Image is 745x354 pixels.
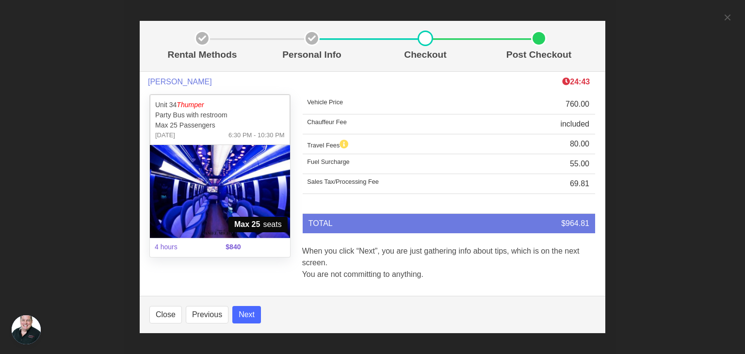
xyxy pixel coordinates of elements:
span: seats [228,217,288,232]
button: Next [232,306,261,323]
span: [PERSON_NAME] [148,77,212,86]
span: The clock is ticking ⁠— this timer shows how long we'll hold this limo during checkout. If time r... [562,78,590,86]
p: Checkout [372,48,478,62]
td: 55.00 [498,154,595,174]
div: Open chat [12,315,41,344]
td: $964.81 [498,214,595,233]
p: Party Bus with restroom [155,110,285,120]
p: You are not committing to anything. [302,269,596,280]
p: When you click “Next”, you are just gathering info about tips, which is on the next screen. [302,245,596,269]
td: Chauffeur Fee [303,114,498,134]
td: TOTAL [303,214,498,233]
p: Personal Info [259,48,365,62]
em: Thumper [177,101,204,109]
td: Travel Fees [303,134,498,154]
td: 760.00 [498,95,595,114]
b: 24:43 [562,78,590,86]
p: Max 25 Passengers [155,120,285,130]
span: 6:30 PM - 10:30 PM [228,130,285,140]
strong: Max 25 [234,219,260,230]
p: Unit 34 [155,100,285,110]
img: 34%2002.jpg [150,145,290,238]
td: 69.81 [498,174,595,194]
p: Rental Methods [153,48,251,62]
td: 80.00 [498,134,595,154]
button: Previous [186,306,228,323]
span: 4 hours [149,236,220,258]
span: [DATE] [155,130,175,140]
td: Vehicle Price [303,95,498,114]
td: Fuel Surcharge [303,154,498,174]
button: Close [149,306,182,323]
td: included [498,114,595,134]
td: Sales Tax/Processing Fee [303,174,498,194]
p: Post Checkout [486,48,592,62]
